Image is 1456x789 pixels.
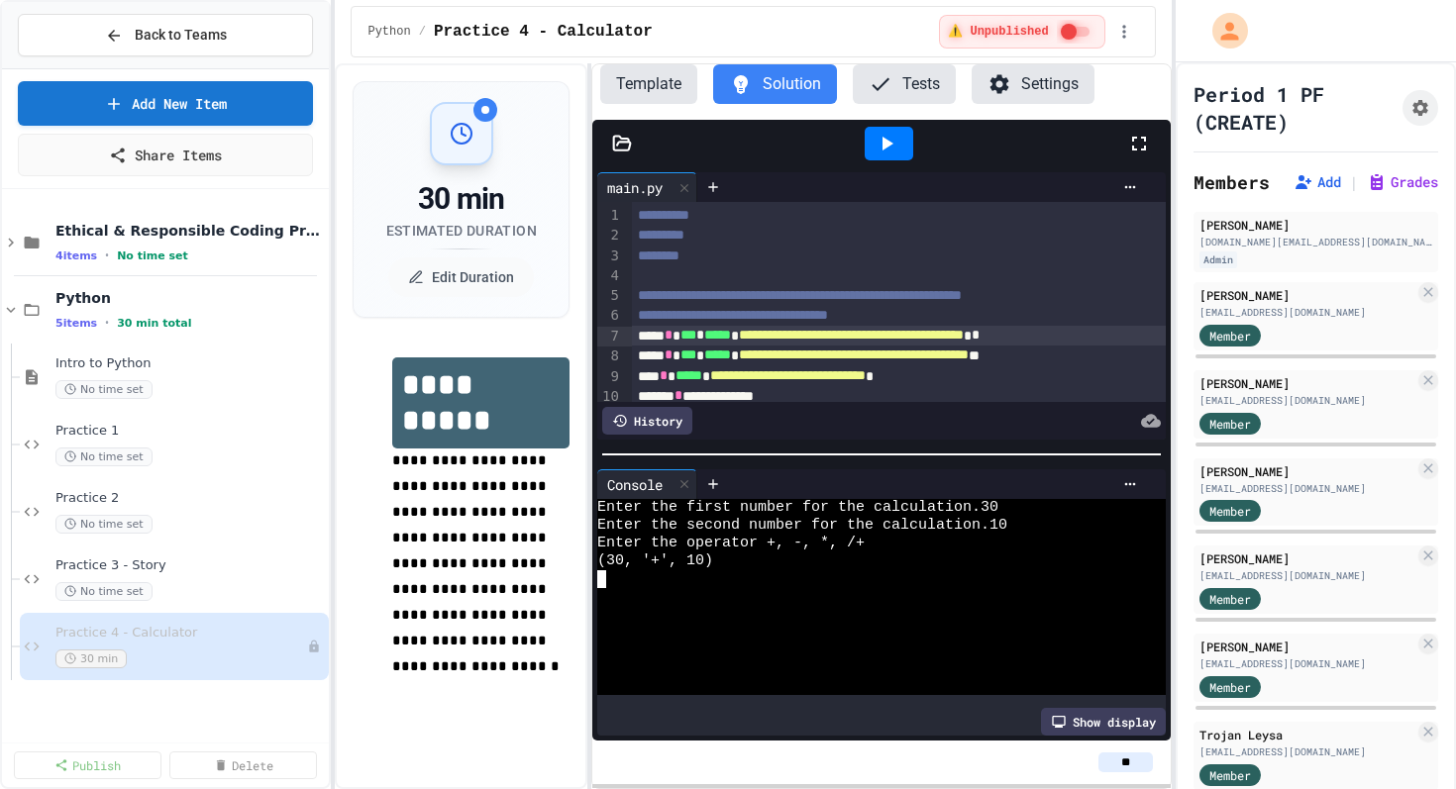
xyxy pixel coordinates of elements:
[386,181,537,217] div: 30 min
[1209,678,1251,696] span: Member
[597,172,697,202] div: main.py
[388,257,534,297] button: Edit Duration
[117,249,188,262] span: No time set
[1199,286,1414,304] div: [PERSON_NAME]
[18,14,313,56] button: Back to Teams
[597,266,622,286] div: 4
[597,367,622,387] div: 9
[55,490,325,507] span: Practice 2
[117,317,191,330] span: 30 min total
[55,289,325,307] span: Python
[55,447,153,466] span: No time set
[597,306,622,326] div: 6
[1209,415,1251,433] span: Member
[1199,568,1414,583] div: [EMAIL_ADDRESS][DOMAIN_NAME]
[18,134,313,176] a: Share Items
[1199,656,1414,671] div: [EMAIL_ADDRESS][DOMAIN_NAME]
[18,81,313,126] a: Add New Item
[1199,251,1237,268] div: Admin
[55,355,325,372] span: Intro to Python
[434,20,653,44] span: Practice 4 - Calculator
[1199,744,1414,759] div: [EMAIL_ADDRESS][DOMAIN_NAME]
[597,499,998,517] span: Enter the first number for the calculation.30
[55,249,97,262] span: 4 items
[55,423,325,440] span: Practice 1
[597,177,673,198] div: main.py
[597,552,713,570] span: (30, '+', 10)
[105,315,109,331] span: •
[55,380,153,399] span: No time set
[597,226,622,246] div: 2
[1199,481,1414,496] div: [EMAIL_ADDRESS][DOMAIN_NAME]
[105,247,109,263] span: •
[307,640,321,653] div: Unpublished
[600,64,697,104] button: Template
[1199,305,1414,320] div: [EMAIL_ADDRESS][DOMAIN_NAME]
[939,15,1104,49] div: ⚠️ Students cannot see this content! Click the toggle to publish it and make it visible to your c...
[419,24,426,40] span: /
[597,327,622,346] div: 7
[1367,172,1438,192] button: Grades
[1199,638,1414,655] div: [PERSON_NAME]
[1199,549,1414,567] div: [PERSON_NAME]
[55,317,97,330] span: 5 items
[853,64,956,104] button: Tests
[135,25,227,46] span: Back to Teams
[1199,726,1414,743] div: Trojan Leysa
[713,64,837,104] button: Solution
[597,206,622,226] div: 1
[1192,8,1253,53] div: My Account
[169,751,317,779] a: Delete
[55,557,325,574] span: Practice 3 - Story
[597,474,673,495] div: Console
[1194,168,1270,196] h2: Members
[948,24,1048,40] span: ⚠️ Unpublished
[1041,708,1166,736] div: Show display
[597,247,622,266] div: 3
[597,517,1007,535] span: Enter the second number for the calculation.10
[1294,172,1341,192] button: Add
[1209,766,1251,784] span: Member
[1349,170,1359,194] span: |
[55,649,127,668] span: 30 min
[1209,590,1251,608] span: Member
[367,24,410,40] span: Python
[597,469,697,499] div: Console
[597,286,622,306] div: 5
[55,582,153,601] span: No time set
[386,221,537,241] div: Estimated Duration
[1199,393,1414,408] div: [EMAIL_ADDRESS][DOMAIN_NAME]
[55,625,307,641] span: Practice 4 - Calculator
[597,387,622,407] div: 10
[1194,80,1395,136] h1: Period 1 PF (CREATE)
[972,64,1094,104] button: Settings
[1209,327,1251,345] span: Member
[1199,216,1432,234] div: [PERSON_NAME]
[14,751,161,779] a: Publish
[1199,462,1414,480] div: [PERSON_NAME]
[602,407,692,435] div: History
[597,535,865,552] span: Enter the operator +, -, *, /+
[597,346,622,366] div: 8
[55,222,325,240] span: Ethical & Responsible Coding Practice
[1199,374,1414,392] div: [PERSON_NAME]
[1209,502,1251,520] span: Member
[1403,90,1438,126] button: Assignment Settings
[55,515,153,534] span: No time set
[1199,235,1432,249] div: [DOMAIN_NAME][EMAIL_ADDRESS][DOMAIN_NAME]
